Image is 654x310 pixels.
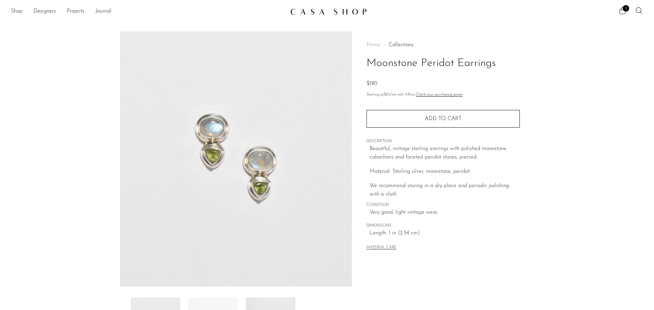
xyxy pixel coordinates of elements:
span: DESCRIPTION [367,138,520,145]
span: $65 [384,93,390,97]
span: Add to cart [425,116,462,121]
h1: Moonstone Peridot Earrings [367,55,520,72]
a: Check your purchasing power - Learn more about Affirm Financing (opens in modal) [416,93,463,97]
a: Shop [11,7,22,16]
span: 2 [623,5,629,12]
span: Very good; light vintage wear. [370,208,520,217]
span: DIMENSIONS [367,223,520,229]
nav: Desktop navigation [11,6,285,17]
a: Journal [95,7,111,16]
p: Beautiful, vintage sterling earrings with polished moonstone cabochons and faceted peridot stones... [370,145,520,162]
p: Material: Sterling silver, moonstone, peridot. [370,167,520,176]
span: CONDITION [367,202,520,208]
em: We recommend storing in a dry place and periodic polishing with a cloth. [370,183,509,197]
span: $190 [367,81,377,86]
img: Moonstone Peridot Earrings [120,31,352,287]
ul: NEW HEADER MENU [11,6,285,17]
a: Collections [389,42,414,48]
a: Designers [33,7,56,16]
button: MATERIAL CARE [367,245,396,250]
nav: Breadcrumbs [367,42,520,48]
p: Starting at /mo with Affirm. [367,92,520,98]
span: Home [367,42,380,48]
a: Projects [67,7,84,16]
span: Length: 1 in (2.54 cm) [370,229,520,238]
button: Add to cart [367,110,520,128]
